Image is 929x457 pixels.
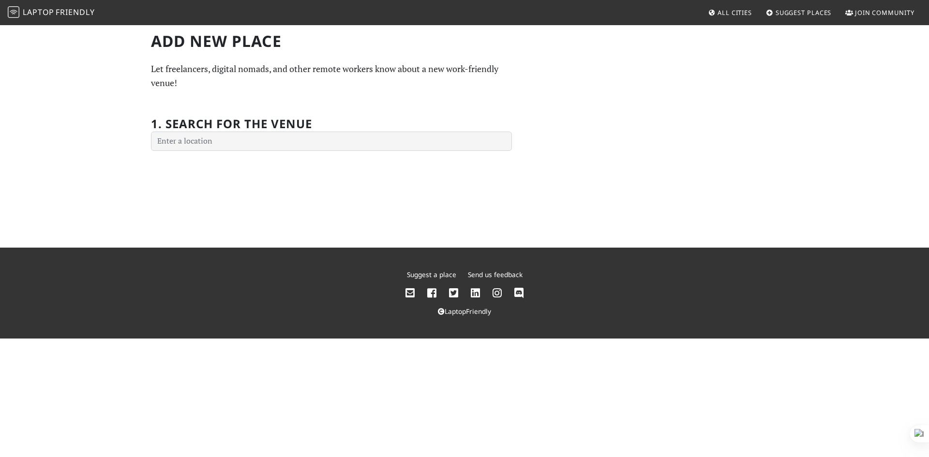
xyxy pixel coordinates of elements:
h2: 1. Search for the venue [151,117,312,131]
a: Suggest Places [762,4,836,21]
a: LaptopFriendly [438,307,491,316]
span: All Cities [718,8,752,17]
a: Join Community [841,4,918,21]
p: Let freelancers, digital nomads, and other remote workers know about a new work-friendly venue! [151,62,512,90]
span: Suggest Places [776,8,832,17]
img: LaptopFriendly [8,6,19,18]
a: All Cities [704,4,756,21]
h1: Add new Place [151,32,512,50]
a: Send us feedback [468,270,523,279]
span: Friendly [56,7,94,17]
a: LaptopFriendly LaptopFriendly [8,4,95,21]
a: Suggest a place [407,270,456,279]
input: Enter a location [151,132,512,151]
span: Join Community [855,8,914,17]
span: Laptop [23,7,54,17]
